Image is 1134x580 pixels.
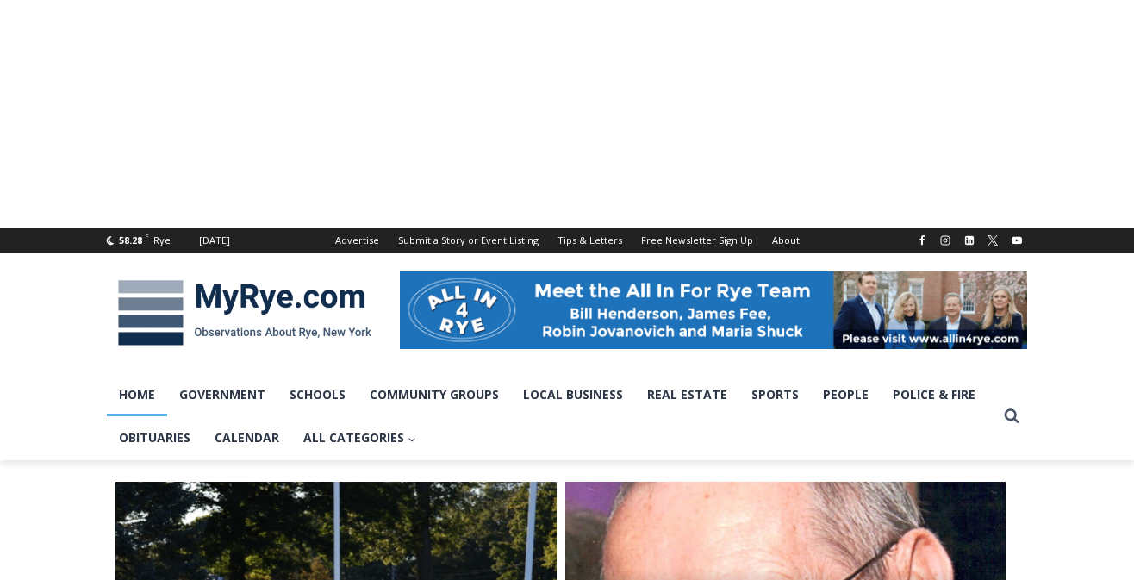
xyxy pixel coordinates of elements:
[548,228,632,253] a: Tips & Letters
[107,373,996,460] nav: Primary Navigation
[326,228,809,253] nav: Secondary Navigation
[326,228,389,253] a: Advertise
[199,233,230,248] div: [DATE]
[107,416,202,459] a: Obituaries
[811,373,881,416] a: People
[153,233,171,248] div: Rye
[202,416,291,459] a: Calendar
[303,428,416,447] span: All Categories
[632,228,763,253] a: Free Newsletter Sign Up
[959,230,980,251] a: Linkedin
[982,230,1003,251] a: X
[1006,230,1027,251] a: YouTube
[739,373,811,416] a: Sports
[635,373,739,416] a: Real Estate
[291,416,428,459] a: All Categories
[400,271,1027,349] img: All in for Rye
[358,373,511,416] a: Community Groups
[107,268,383,358] img: MyRye.com
[763,228,809,253] a: About
[935,230,956,251] a: Instagram
[881,373,988,416] a: Police & Fire
[119,234,142,246] span: 58.28
[389,228,548,253] a: Submit a Story or Event Listing
[277,373,358,416] a: Schools
[107,373,167,416] a: Home
[145,231,149,240] span: F
[167,373,277,416] a: Government
[912,230,932,251] a: Facebook
[511,373,635,416] a: Local Business
[996,401,1027,432] button: View Search Form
